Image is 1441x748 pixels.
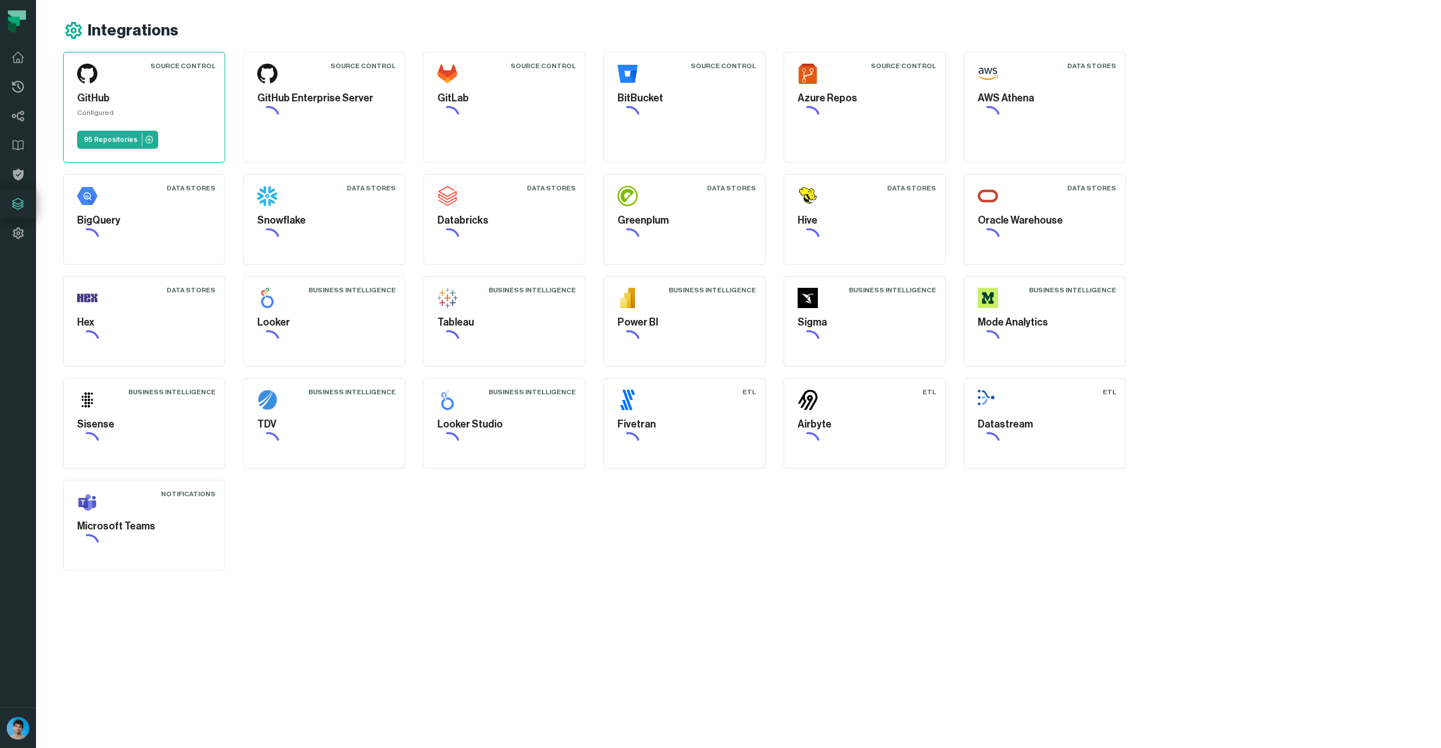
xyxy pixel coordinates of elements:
[1067,61,1116,70] div: Data Stores
[77,390,97,410] img: Sisense
[77,315,211,330] h5: Hex
[742,388,756,397] div: ETL
[617,213,751,228] h5: Greenplum
[257,64,278,84] img: GitHub Enterprise Server
[150,61,216,70] div: Source Control
[617,315,751,330] h5: Power BI
[88,21,178,41] h1: Integrations
[978,315,1112,330] h5: Mode Analytics
[798,64,818,84] img: Azure Repos
[978,417,1112,432] h5: Datastream
[77,213,211,228] h5: BigQuery
[437,64,458,84] img: GitLab
[887,184,936,193] div: Data Stores
[308,286,396,295] div: Business Intelligence
[617,64,638,84] img: BitBucket
[77,417,211,432] h5: Sisense
[617,288,638,308] img: Power BI
[7,717,29,740] img: avatar of Omri Ildis
[437,288,458,308] img: Tableau
[330,61,396,70] div: Source Control
[617,91,751,106] h5: BitBucket
[871,61,936,70] div: Source Control
[978,91,1112,106] h5: AWS Athena
[1067,184,1116,193] div: Data Stores
[978,186,998,206] img: Oracle Warehouse
[308,388,396,397] div: Business Intelligence
[669,286,756,295] div: Business Intelligence
[167,286,216,295] div: Data Stores
[511,61,576,70] div: Source Control
[77,288,97,308] img: Hex
[77,108,211,122] div: Configured
[707,184,756,193] div: Data Stores
[798,288,818,308] img: Sigma
[128,388,216,397] div: Business Intelligence
[257,390,278,410] img: TDV
[437,186,458,206] img: Databricks
[437,213,571,228] h5: Databricks
[798,213,932,228] h5: Hive
[257,315,391,330] h5: Looker
[257,417,391,432] h5: TDV
[257,213,391,228] h5: Snowflake
[77,131,158,149] a: 95 Repositories
[489,388,576,397] div: Business Intelligence
[437,417,571,432] h5: Looker Studio
[167,184,216,193] div: Data Stores
[617,186,638,206] img: Greenplum
[617,390,638,410] img: Fivetran
[978,288,998,308] img: Mode Analytics
[798,91,932,106] h5: Azure Repos
[978,390,998,410] img: Datastream
[84,135,137,144] p: 95 Repositories
[257,288,278,308] img: Looker
[77,492,97,512] img: Microsoft Teams
[77,186,97,206] img: BigQuery
[798,315,932,330] h5: Sigma
[691,61,756,70] div: Source Control
[1029,286,1116,295] div: Business Intelligence
[437,390,458,410] img: Looker Studio
[978,64,998,84] img: AWS Athena
[798,417,932,432] h5: Airbyte
[257,186,278,206] img: Snowflake
[923,388,936,397] div: ETL
[1103,388,1116,397] div: ETL
[437,91,571,106] h5: GitLab
[77,519,211,534] h5: Microsoft Teams
[489,286,576,295] div: Business Intelligence
[978,213,1112,228] h5: Oracle Warehouse
[257,91,391,106] h5: GitHub Enterprise Server
[77,91,211,106] h5: GitHub
[437,315,571,330] h5: Tableau
[849,286,936,295] div: Business Intelligence
[617,417,751,432] h5: Fivetran
[161,489,216,498] div: Notifications
[347,184,396,193] div: Data Stores
[798,186,818,206] img: Hive
[527,184,576,193] div: Data Stores
[77,64,97,84] img: GitHub
[798,390,818,410] img: Airbyte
